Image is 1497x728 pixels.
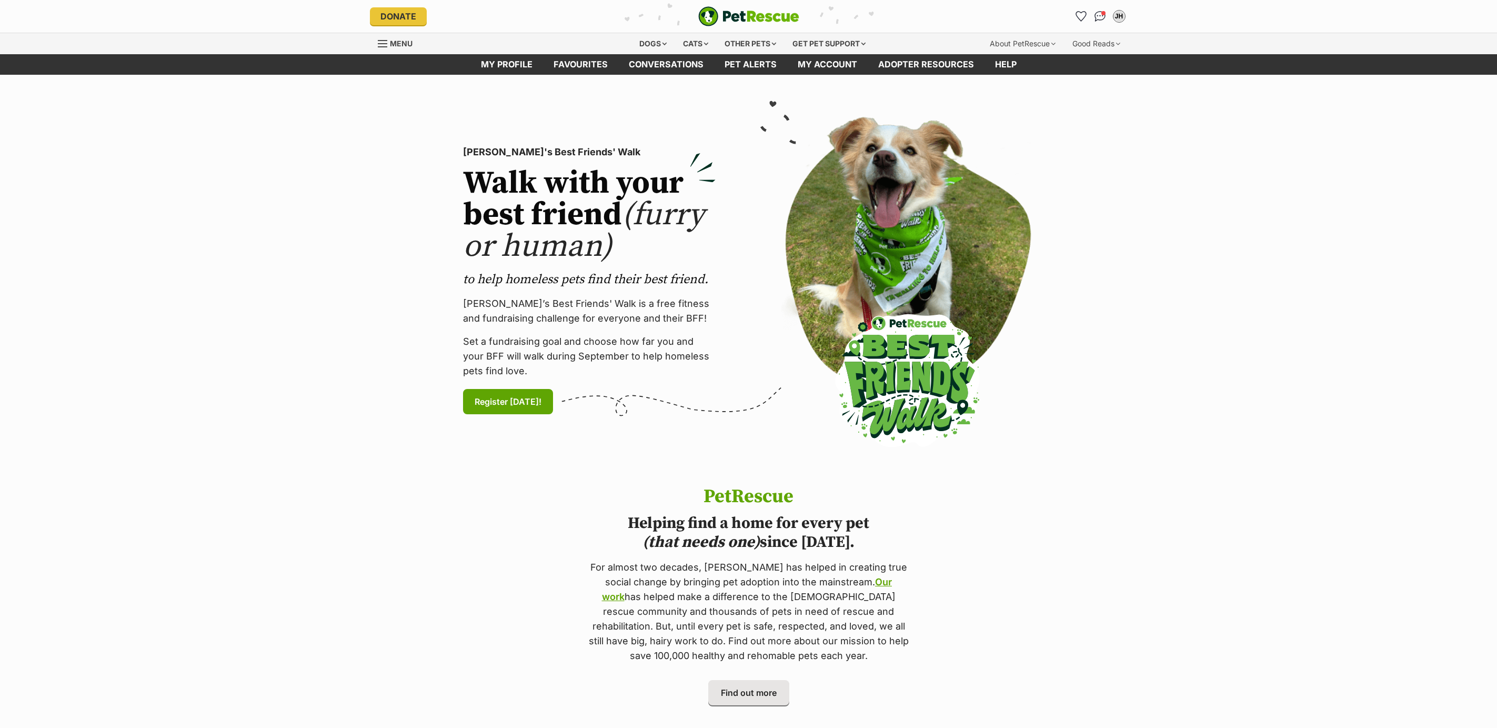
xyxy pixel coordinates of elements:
[1111,8,1128,25] button: My account
[370,7,427,25] a: Donate
[463,168,716,263] h2: Walk with your best friend
[463,389,553,414] a: Register [DATE]!
[1065,33,1128,54] div: Good Reads
[698,6,799,26] a: PetRescue
[1092,8,1109,25] a: Conversations
[984,54,1027,75] a: Help
[721,686,777,699] span: Find out more
[378,33,420,52] a: Menu
[632,33,674,54] div: Dogs
[1073,8,1128,25] ul: Account quick links
[587,560,911,663] p: For almost two decades, [PERSON_NAME] has helped in creating true social change by bringing pet a...
[868,54,984,75] a: Adopter resources
[618,54,714,75] a: conversations
[587,514,911,552] h2: Helping find a home for every pet since [DATE].
[982,33,1063,54] div: About PetRescue
[463,296,716,326] p: [PERSON_NAME]’s Best Friends' Walk is a free fitness and fundraising challenge for everyone and t...
[714,54,787,75] a: Pet alerts
[698,6,799,26] img: logo-e224e6f780fb5917bec1dbf3a21bbac754714ae5b6737aabdf751b685950b380.svg
[463,334,716,378] p: Set a fundraising goal and choose how far you and your BFF will walk during September to help hom...
[587,486,911,507] h1: PetRescue
[1073,8,1090,25] a: Favourites
[787,54,868,75] a: My account
[642,532,760,552] i: (that needs one)
[785,33,873,54] div: Get pet support
[676,33,716,54] div: Cats
[1094,11,1106,22] img: chat-41dd97257d64d25036548639549fe6c8038ab92f7586957e7f3b1b290dea8141.svg
[708,680,789,705] a: Find out more
[463,195,705,266] span: (furry or human)
[475,395,541,408] span: Register [DATE]!
[463,271,716,288] p: to help homeless pets find their best friend.
[717,33,783,54] div: Other pets
[470,54,543,75] a: My profile
[1114,11,1124,22] div: JH
[390,39,413,48] span: Menu
[543,54,618,75] a: Favourites
[463,145,716,159] p: [PERSON_NAME]'s Best Friends' Walk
